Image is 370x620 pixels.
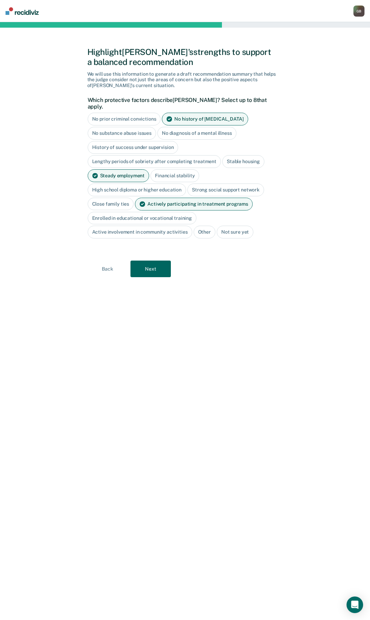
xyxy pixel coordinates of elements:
div: Other [194,226,215,238]
div: Close family ties [88,198,134,210]
div: Enrolled in educational or vocational training [88,212,197,225]
button: Next [130,261,171,277]
div: History of success under supervision [88,141,178,154]
div: No prior criminal convictions [88,113,161,125]
div: G B [353,6,364,17]
label: Which protective factors describe [PERSON_NAME] ? Select up to 8 that apply. [88,97,279,110]
div: High school diploma or higher education [88,184,186,196]
div: We will use this information to generate a draft recommendation summary that helps the judge cons... [87,71,283,88]
div: Active involvement in community activities [88,226,192,238]
div: Not sure yet [217,226,253,238]
div: Financial stability [150,169,199,182]
div: Strong social support network [187,184,264,196]
img: Recidiviz [6,7,39,15]
div: Stable housing [222,155,264,168]
div: Open Intercom Messenger [347,596,363,613]
div: Actively participating in treatment programs [135,198,253,210]
button: Back [87,261,128,277]
div: No history of [MEDICAL_DATA] [162,113,248,125]
div: No substance abuse issues [88,127,156,140]
div: Steady employment [88,169,149,182]
div: No diagnosis of a mental illness [157,127,236,140]
div: Lengthy periods of sobriety after completing treatment [88,155,221,168]
button: GB [353,6,364,17]
div: Highlight [PERSON_NAME]'s strengths to support a balanced recommendation [87,47,283,67]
